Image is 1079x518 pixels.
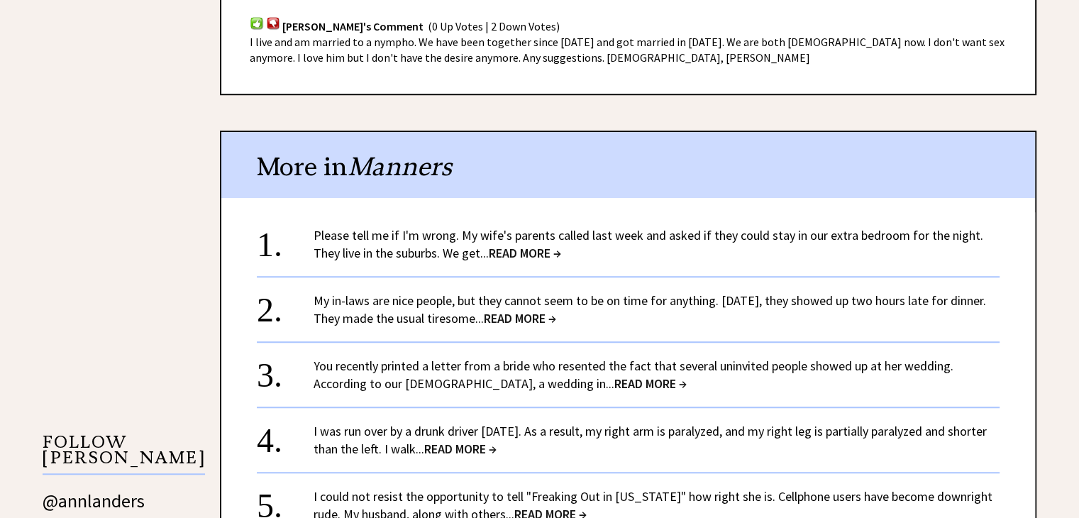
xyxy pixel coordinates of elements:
a: My in-laws are nice people, but they cannot seem to be on time for anything. [DATE], they showed ... [314,292,986,326]
div: 1. [257,226,314,253]
span: READ MORE → [424,441,497,457]
div: More in [221,132,1035,198]
a: Please tell me if I'm wrong. My wife's parents called last week and asked if they could stay in o... [314,227,983,261]
span: [PERSON_NAME]'s Comment [282,18,424,33]
img: votdown.png [266,16,280,30]
span: READ MORE → [489,245,561,261]
span: (0 Up Votes | 2 Down Votes) [428,18,560,33]
span: I live and am married to a nympho. We have been together since [DATE] and got married in [DATE]. ... [250,35,1005,65]
a: I was run over by a drunk driver [DATE]. As a result, my right arm is paralyzed, and my right leg... [314,423,987,457]
div: 5. [257,487,314,514]
img: votup.png [250,16,264,30]
span: READ MORE → [484,310,556,326]
div: 4. [257,422,314,448]
div: 3. [257,357,314,383]
div: 2. [257,292,314,318]
p: FOLLOW [PERSON_NAME] [43,434,205,475]
span: Manners [348,150,452,182]
a: You recently printed a letter from a bride who resented the fact that several uninvited people sh... [314,358,953,392]
span: READ MORE → [614,375,687,392]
